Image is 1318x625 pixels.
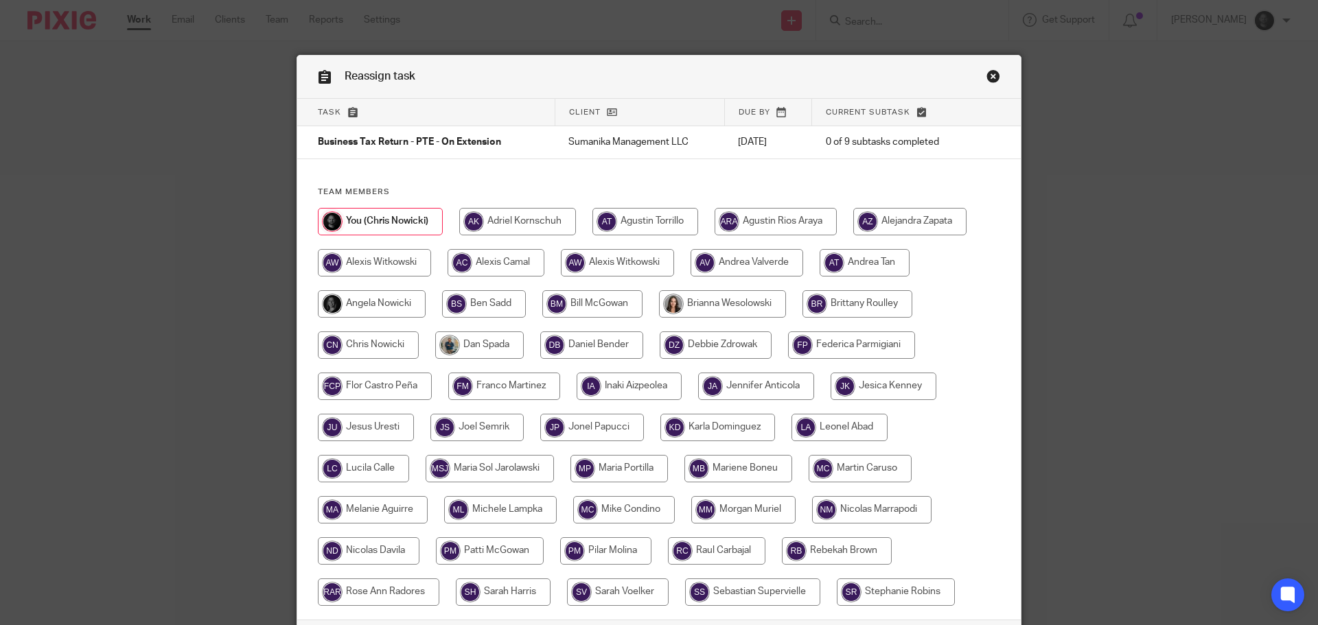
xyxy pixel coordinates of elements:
span: Client [569,108,601,116]
a: Close this dialog window [986,69,1000,88]
span: Current subtask [826,108,910,116]
span: Due by [739,108,770,116]
p: [DATE] [738,135,798,149]
td: 0 of 9 subtasks completed [812,126,973,159]
span: Task [318,108,341,116]
p: Sumanika Management LLC [568,135,710,149]
h4: Team members [318,187,1000,198]
span: Reassign task [345,71,415,82]
span: Business Tax Return - PTE - On Extension [318,138,501,148]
